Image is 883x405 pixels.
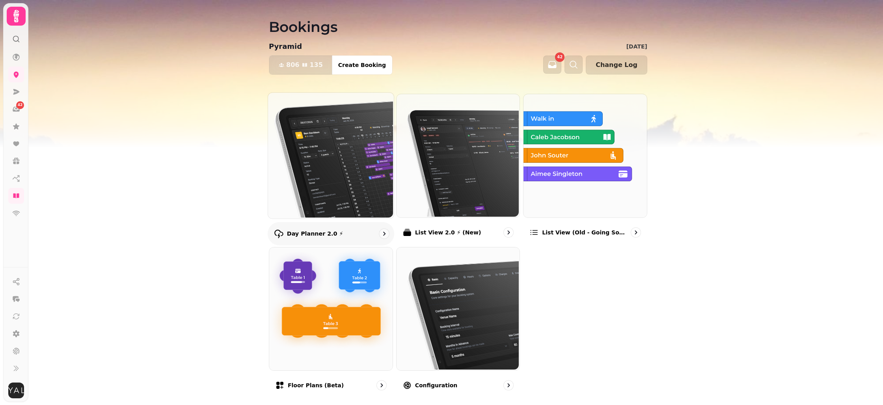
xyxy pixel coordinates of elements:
button: Change Log [586,56,647,74]
a: List view (Old - going soon)List view (Old - going soon) [523,94,647,244]
button: Create Booking [332,56,392,74]
p: Pyramid [269,41,302,52]
svg: go to [632,229,640,236]
p: Floor Plans (beta) [288,381,344,389]
a: 42 [8,101,24,117]
img: User avatar [8,383,24,398]
a: ConfigurationConfiguration [396,247,520,397]
p: [DATE] [626,43,647,50]
img: Configuration [396,247,519,370]
p: Day Planner 2.0 ⚡ [287,230,343,238]
span: 42 [557,55,563,59]
img: Floor Plans (beta) [268,247,392,370]
svg: go to [380,230,388,238]
span: 42 [18,102,23,108]
img: List View 2.0 ⚡ (New) [396,93,519,217]
img: Day Planner 2.0 ⚡ [267,92,393,217]
a: Floor Plans (beta)Floor Plans (beta) [269,247,393,397]
span: 806 [286,62,299,68]
button: 806135 [269,56,332,74]
svg: go to [505,381,512,389]
img: List view (Old - going soon) [523,93,646,217]
span: 135 [309,62,322,68]
a: List View 2.0 ⚡ (New)List View 2.0 ⚡ (New) [396,94,520,244]
span: Change Log [596,62,637,68]
button: User avatar [7,383,26,398]
span: Create Booking [338,62,386,68]
svg: go to [378,381,386,389]
a: Day Planner 2.0 ⚡Day Planner 2.0 ⚡ [268,92,394,245]
svg: go to [505,229,512,236]
p: List View 2.0 ⚡ (New) [415,229,481,236]
p: List view (Old - going soon) [542,229,628,236]
p: Configuration [415,381,458,389]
